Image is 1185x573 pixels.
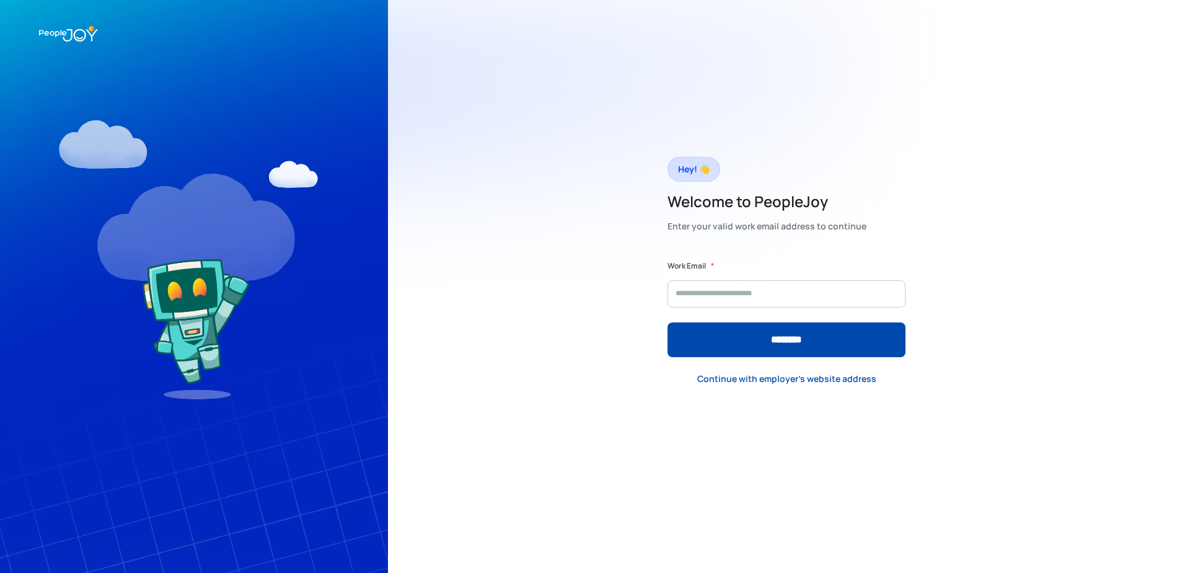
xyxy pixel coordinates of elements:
[667,218,866,235] div: Enter your valid work email address to continue
[678,161,710,178] div: Hey! 👋
[667,260,905,357] form: Form
[667,192,866,211] h2: Welcome to PeopleJoy
[697,373,876,385] div: Continue with employer's website address
[667,260,706,272] label: Work Email
[687,366,886,392] a: Continue with employer's website address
